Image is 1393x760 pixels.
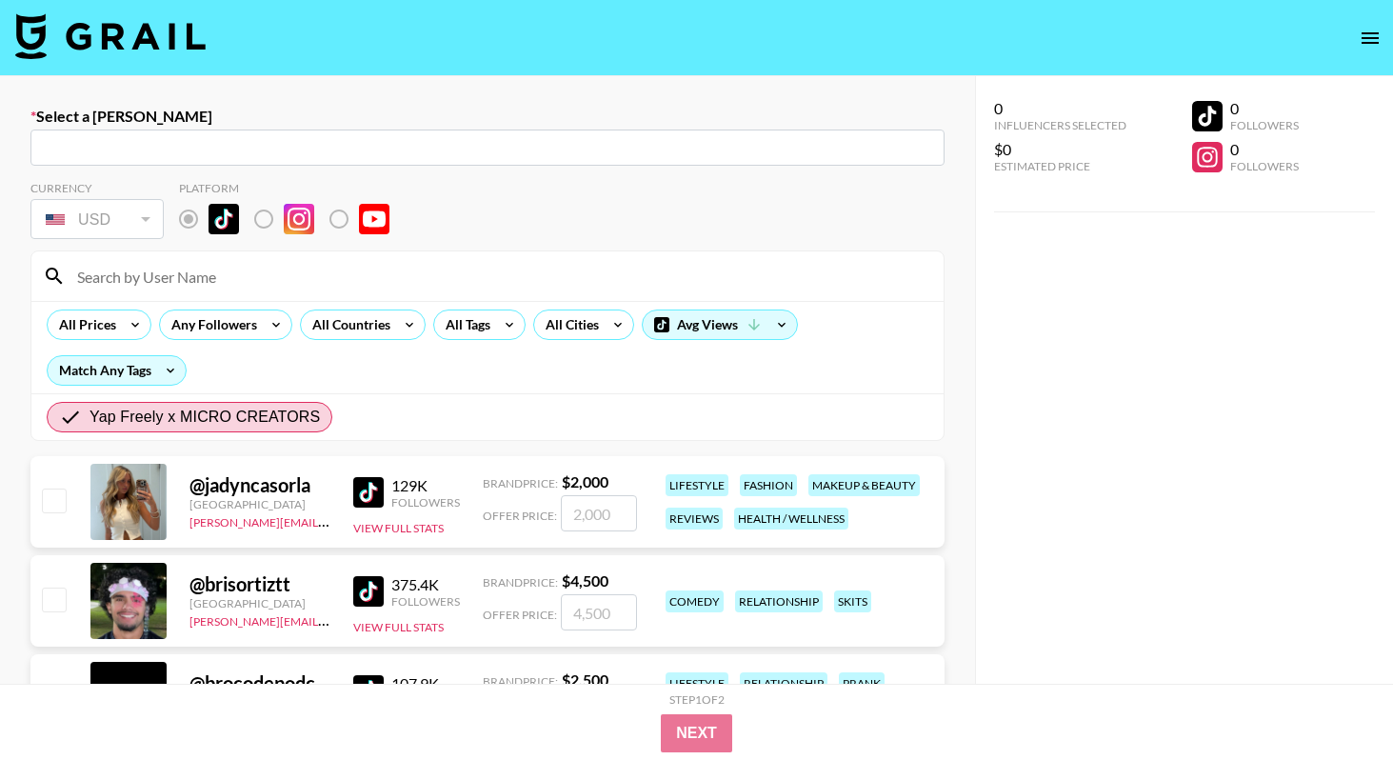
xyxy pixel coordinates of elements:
[666,590,724,612] div: comedy
[189,473,330,497] div: @ jadyncasorla
[30,181,164,195] div: Currency
[209,204,239,234] img: TikTok
[661,714,732,752] button: Next
[735,590,823,612] div: relationship
[48,356,186,385] div: Match Any Tags
[353,521,444,535] button: View Full Stats
[90,406,320,429] span: Yap Freely x MICRO CREATORS
[994,99,1126,118] div: 0
[740,474,797,496] div: fashion
[1230,118,1299,132] div: Followers
[483,476,558,490] span: Brand Price:
[353,675,384,706] img: TikTok
[30,195,164,243] div: Currency is locked to USD
[189,671,330,695] div: @ brocodepodcastofficial
[483,674,558,689] span: Brand Price:
[562,472,608,490] strong: $ 2,000
[643,310,797,339] div: Avg Views
[666,672,728,694] div: lifestyle
[561,594,637,630] input: 4,500
[160,310,261,339] div: Any Followers
[391,495,460,510] div: Followers
[391,476,460,495] div: 129K
[353,576,384,607] img: TikTok
[669,692,725,707] div: Step 1 of 2
[561,495,637,531] input: 2,000
[189,572,330,596] div: @ brisortiztt
[808,474,920,496] div: makeup & beauty
[34,203,160,236] div: USD
[834,590,871,612] div: skits
[353,477,384,508] img: TikTok
[1230,140,1299,159] div: 0
[994,118,1126,132] div: Influencers Selected
[179,181,405,195] div: Platform
[391,594,460,609] div: Followers
[734,508,848,530] div: health / wellness
[1230,159,1299,173] div: Followers
[839,672,885,694] div: prank
[48,310,120,339] div: All Prices
[391,575,460,594] div: 375.4K
[534,310,603,339] div: All Cities
[483,509,557,523] span: Offer Price:
[15,13,206,59] img: Grail Talent
[66,261,932,291] input: Search by User Name
[666,474,728,496] div: lifestyle
[391,674,460,693] div: 107.9K
[740,672,827,694] div: relationship
[189,596,330,610] div: [GEOGRAPHIC_DATA]
[179,199,405,239] div: List locked to TikTok.
[359,204,389,234] img: YouTube
[483,608,557,622] span: Offer Price:
[562,670,608,689] strong: $ 2,500
[994,159,1126,173] div: Estimated Price
[30,107,945,126] label: Select a [PERSON_NAME]
[189,610,562,629] a: [PERSON_NAME][EMAIL_ADDRESS][PERSON_NAME][DOMAIN_NAME]
[994,140,1126,159] div: $0
[434,310,494,339] div: All Tags
[284,204,314,234] img: Instagram
[483,575,558,590] span: Brand Price:
[562,571,608,590] strong: $ 4,500
[353,620,444,634] button: View Full Stats
[189,497,330,511] div: [GEOGRAPHIC_DATA]
[1351,19,1389,57] button: open drawer
[666,508,723,530] div: reviews
[301,310,394,339] div: All Countries
[1230,99,1299,118] div: 0
[189,511,562,530] a: [PERSON_NAME][EMAIL_ADDRESS][PERSON_NAME][DOMAIN_NAME]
